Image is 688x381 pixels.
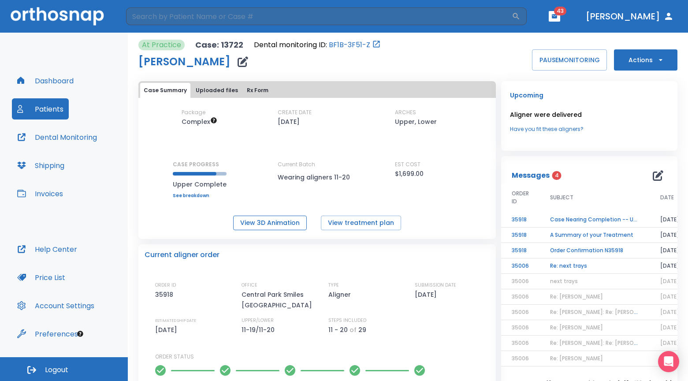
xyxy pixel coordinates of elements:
button: Invoices [12,183,68,204]
p: Case: 13722 [195,40,243,50]
p: 29 [358,325,366,335]
p: At Practice [142,40,181,50]
span: 35006 [512,308,529,316]
p: [DATE] [155,325,180,335]
td: 35918 [501,228,539,243]
button: Uploaded files [192,83,242,98]
span: [DATE] [660,324,679,331]
button: Patients [12,98,69,120]
span: 43 [554,7,566,15]
span: SUBJECT [550,194,573,202]
button: PAUSEMONITORING [532,49,607,71]
button: Dental Monitoring [12,127,102,148]
p: TYPE [328,281,339,289]
button: Help Center [12,239,82,260]
button: Shipping [12,155,70,176]
p: ORDER STATUS [155,353,490,361]
span: [DATE] [660,293,679,300]
button: Account Settings [12,295,100,316]
div: tabs [140,83,494,98]
span: 35006 [512,277,529,285]
span: 4 [552,171,562,180]
a: BF1B-3F51-Z [329,40,370,50]
p: Upcoming [510,90,669,101]
button: Preferences [12,323,83,344]
span: 35006 [512,339,529,347]
span: Re: [PERSON_NAME] [550,355,603,362]
p: Wearing aligners 11-20 [278,172,357,183]
td: 35918 [501,212,539,228]
p: Upper, Lower [395,116,437,127]
span: DATE [660,194,674,202]
span: 35006 [512,324,529,331]
p: Aligner [328,289,354,300]
td: 35006 [501,258,539,274]
span: Logout [45,365,68,375]
button: Actions [614,49,677,71]
p: ORDER ID [155,281,176,289]
p: [DATE] [415,289,440,300]
p: CASE PROGRESS [173,161,227,168]
button: [PERSON_NAME] [582,8,677,24]
p: ARCHES [395,108,416,116]
p: OFFICE [242,281,257,289]
div: Open patient in dental monitoring portal [254,40,381,50]
span: [DATE] [660,277,679,285]
p: Current Batch [278,161,357,168]
p: [DATE] [278,116,300,127]
p: Aligner were delivered [510,109,669,120]
span: [DATE] [660,339,679,347]
p: EST COST [395,161,420,168]
input: Search by Patient Name or Case # [126,7,512,25]
button: View treatment plan [321,216,401,230]
p: Current aligner order [145,250,219,260]
span: Re: [PERSON_NAME] [550,324,603,331]
button: Rx Form [243,83,272,98]
a: Have you fit these aligners? [510,125,669,133]
p: $1,699.00 [395,168,424,179]
p: STEPS INCLUDED [328,317,366,325]
p: ESTIMATED SHIP DATE [155,317,196,325]
p: Package [182,108,205,116]
span: 35006 [512,355,529,362]
p: Messages [512,170,550,181]
button: Price List [12,267,71,288]
span: next trays [550,277,578,285]
span: 35006 [512,293,529,300]
span: [DATE] [660,308,679,316]
p: 11-19/11-20 [242,325,278,335]
td: 35918 [501,243,539,258]
span: Re: [PERSON_NAME] [550,293,603,300]
td: Re: next trays [539,258,650,274]
img: Orthosnap [11,7,104,25]
p: UPPER/LOWER [242,317,274,325]
span: Up to 50 Steps (100 aligners) [182,117,217,126]
button: Dashboard [12,70,79,91]
p: 11 - 20 [328,325,348,335]
button: View 3D Animation [233,216,307,230]
button: Case Summary [140,83,190,98]
p: of [350,325,357,335]
span: ORDER ID [512,190,529,205]
p: Central Park Smiles [GEOGRAPHIC_DATA] [242,289,316,310]
div: Tooltip anchor [76,330,84,338]
p: 35918 [155,289,176,300]
div: Open Intercom Messenger [658,351,679,372]
p: Dental monitoring ID: [254,40,327,50]
h1: [PERSON_NAME] [138,56,231,67]
td: Case Nearing Completion -- Upper [539,212,650,228]
td: A Summary of your Treatment [539,228,650,243]
p: CREATE DATE [278,108,312,116]
p: Upper Complete [173,179,227,190]
a: See breakdown [173,193,227,198]
p: SUBMISSION DATE [415,281,456,289]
